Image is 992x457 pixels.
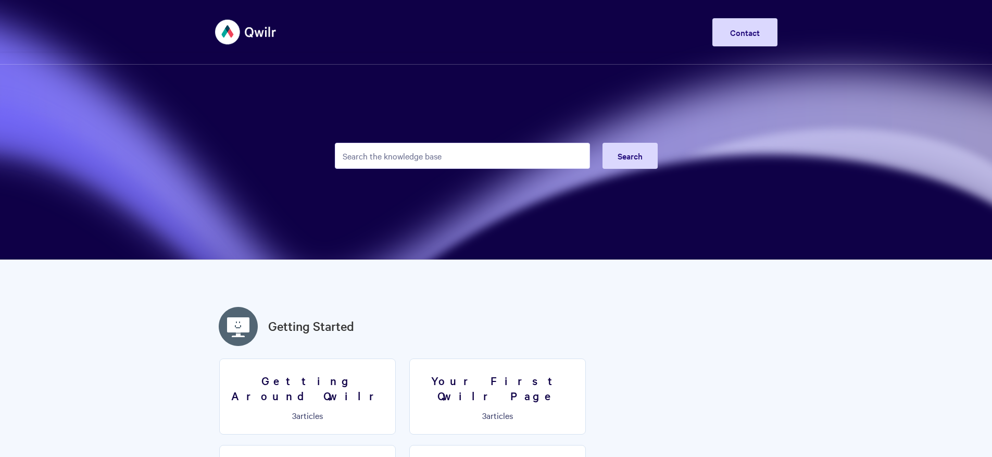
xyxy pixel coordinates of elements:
[618,150,643,162] span: Search
[602,143,658,169] button: Search
[292,410,296,421] span: 3
[409,359,586,435] a: Your First Qwilr Page 3articles
[416,373,579,403] h3: Your First Qwilr Page
[482,410,486,421] span: 3
[268,317,354,336] a: Getting Started
[712,18,777,46] a: Contact
[215,13,277,52] img: Qwilr Help Center
[416,411,579,420] p: articles
[219,359,396,435] a: Getting Around Qwilr 3articles
[335,143,590,169] input: Search the knowledge base
[226,411,389,420] p: articles
[226,373,389,403] h3: Getting Around Qwilr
